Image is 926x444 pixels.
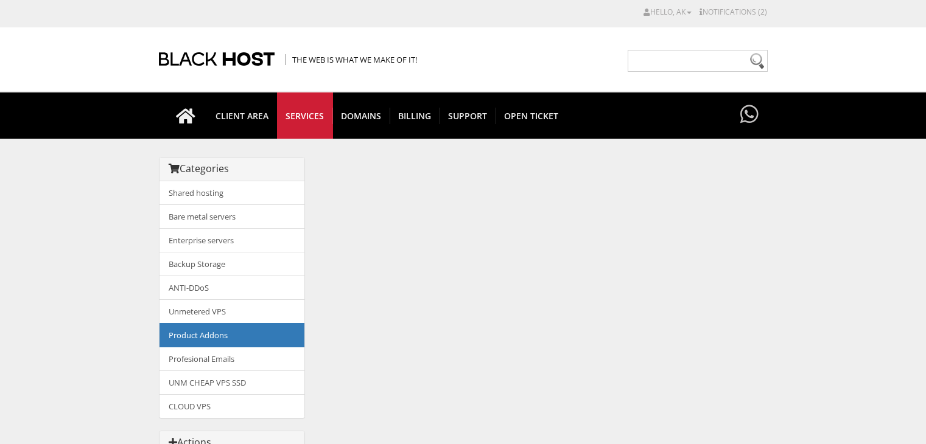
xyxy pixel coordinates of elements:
[160,252,304,276] a: Backup Storage
[440,108,496,124] span: Support
[160,276,304,300] a: ANTI-DDoS
[277,108,333,124] span: SERVICES
[160,299,304,324] a: Unmetered VPS
[207,108,278,124] span: CLIENT AREA
[496,108,567,124] span: Open Ticket
[160,228,304,252] a: Enterprise servers
[332,92,390,139] a: Domains
[440,92,496,139] a: Support
[160,370,304,395] a: UNM CHEAP VPS SSD
[390,92,440,139] a: Billing
[207,92,278,139] a: CLIENT AREA
[496,92,567,139] a: Open Ticket
[160,394,304,418] a: CLOUD VPS
[160,181,304,205] a: Shared hosting
[164,92,208,139] a: Go to homepage
[737,92,762,137] a: Have questions?
[628,50,768,72] input: Need help?
[700,7,767,17] a: Notifications (2)
[332,108,390,124] span: Domains
[160,204,304,229] a: Bare metal servers
[644,7,692,17] a: Hello, AK
[169,164,295,175] h3: Categories
[277,92,333,139] a: SERVICES
[286,54,417,65] span: The Web is what we make of it!
[390,108,440,124] span: Billing
[160,347,304,371] a: Profesional Emails
[160,323,304,347] a: Product Addons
